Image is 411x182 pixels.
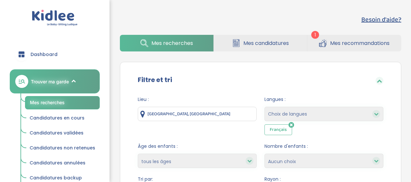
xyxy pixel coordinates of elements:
span: Nombre d'enfants : [264,143,383,150]
span: Candidatures backup [30,175,82,181]
button: Besoin d'aide? [361,15,401,24]
span: Lieu : [138,96,257,103]
span: Dashboard [31,51,58,58]
a: Candidatures annulées [25,157,100,169]
a: Mes recherches [120,35,213,51]
span: Langues : [264,96,383,103]
a: Candidatures non retenues [25,142,100,154]
span: Mes candidatures [243,39,289,47]
img: logo.svg [32,10,78,26]
input: Ville ou code postale [138,107,257,121]
span: Âge des enfants : [138,143,257,150]
span: Candidatures validées [30,130,83,136]
a: Candidatures validées [25,127,100,139]
span: Candidatures en cours [30,115,84,121]
a: Mes recommandations [307,35,401,51]
a: Mes recherches [25,96,100,109]
span: Mes recherches [151,39,193,47]
span: Mes recommandations [330,39,390,47]
label: Filtre et tri [138,75,172,85]
span: Candidatures non retenues [30,145,95,151]
a: Mes candidatures [214,35,307,51]
span: Candidatures annulées [30,160,85,166]
span: Français [264,124,292,135]
a: Candidatures en cours [25,112,100,124]
span: 1 [311,31,319,39]
span: Mes recherches [30,100,65,105]
span: Trouver ma garde [31,78,69,85]
a: Dashboard [10,43,100,66]
a: Trouver ma garde [10,69,100,93]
